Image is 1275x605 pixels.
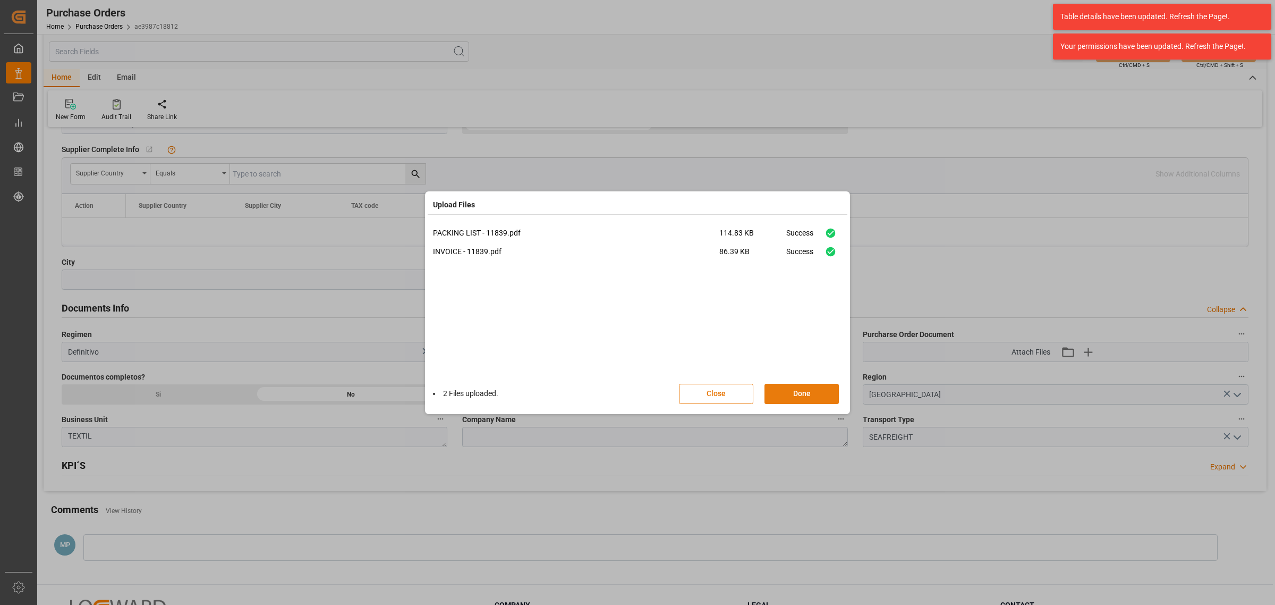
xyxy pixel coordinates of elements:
div: Table details have been updated. Refresh the Page!. [1060,11,1256,22]
span: 114.83 KB [719,228,786,246]
span: 86.39 KB [719,246,786,265]
h4: Upload Files [433,199,475,211]
button: Close [679,384,753,404]
div: Success [786,228,813,246]
div: Success [786,246,813,265]
p: PACKING LIST - 11839.pdf [433,228,719,239]
p: INVOICE - 11839.pdf [433,246,719,257]
div: Your permissions have been updated. Refresh the Page!. [1060,41,1256,52]
li: 2 Files uploaded. [433,388,498,399]
button: Done [764,384,839,404]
